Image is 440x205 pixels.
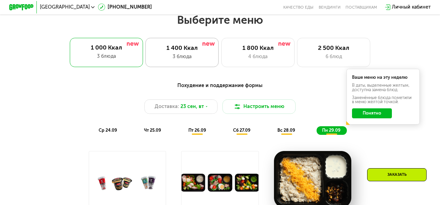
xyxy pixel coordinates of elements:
div: Ваше меню на эту неделю [352,75,414,79]
div: Заказать [367,168,427,181]
div: 2 500 Ккал [304,44,364,52]
div: 1 400 Ккал [152,44,212,52]
div: 1 800 Ккал [228,44,288,52]
div: 4 блюда [228,53,288,60]
span: сб 27.09 [233,128,251,133]
span: ср 24.09 [99,128,117,133]
a: Качество еды [283,5,313,10]
a: Вендинги [319,5,341,10]
div: В даты, выделенные желтым, доступна замена блюд. [352,83,414,92]
div: 3 блюда [152,53,212,60]
div: Заменённые блюда пометили в меню жёлтой точкой. [352,96,414,104]
span: пт 26.09 [188,128,206,133]
span: пн 29.09 [322,128,341,133]
span: вс 28.09 [277,128,295,133]
div: 1 000 Ккал [76,44,137,51]
div: поставщикам [345,5,377,10]
span: Доставка: [155,103,179,110]
span: чт 25.09 [144,128,161,133]
button: Понятно [352,108,392,118]
div: 6 блюд [304,53,364,60]
span: [GEOGRAPHIC_DATA] [40,5,90,10]
div: 3 блюда [76,53,137,60]
button: Настроить меню [222,99,296,114]
span: 23 сен, вт [180,103,204,110]
h2: Выберите меню [20,13,420,27]
div: Личный кабинет [392,3,431,11]
div: Похудение и поддержание формы [39,82,401,89]
a: [PHONE_NUMBER] [98,3,152,11]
